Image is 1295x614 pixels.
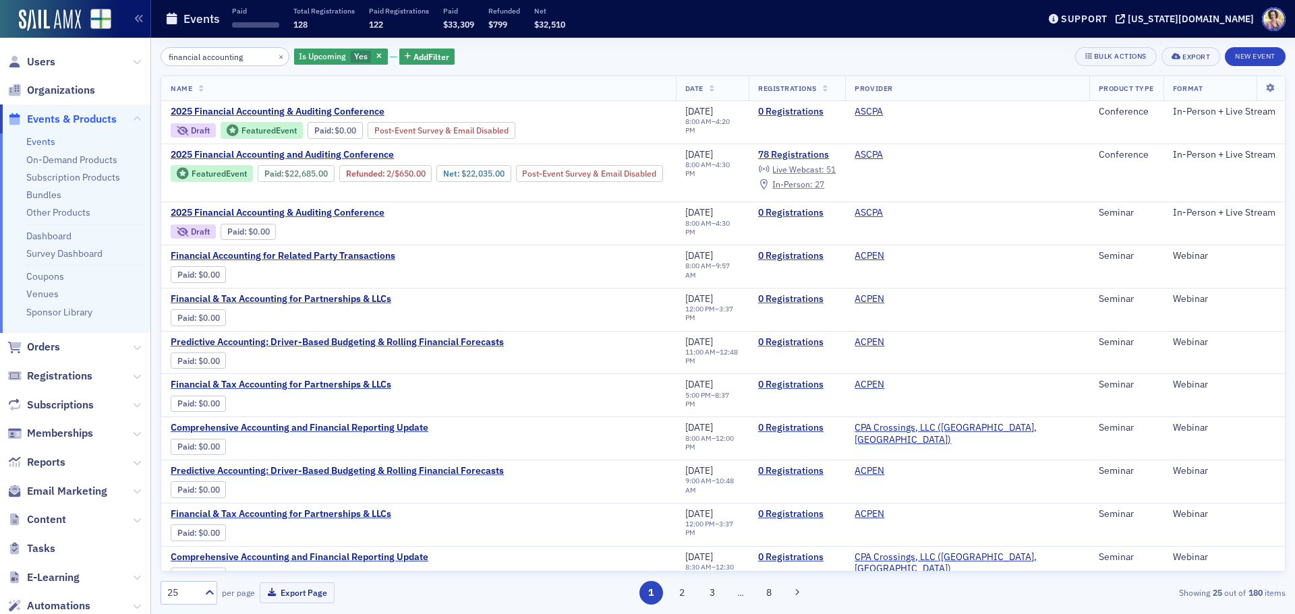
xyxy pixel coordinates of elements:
[685,519,715,528] time: 12:00 PM
[227,226,244,237] a: Paid
[314,125,335,135] span: :
[275,50,287,62] button: ×
[443,6,474,16] p: Paid
[177,356,198,366] span: :
[177,528,198,538] span: :
[685,304,715,313] time: 12:00 PM
[161,47,289,66] input: Search…
[171,207,397,219] a: 2025 Financial Accounting & Auditing Conference
[1099,508,1154,520] div: Seminar
[701,581,724,605] button: 3
[27,112,117,127] span: Events & Products
[758,551,836,563] a: 0 Registrations
[855,293,940,305] span: ACPEN
[855,465,884,477] a: ACPEN
[258,165,335,181] div: Paid: 83 - $2268500
[685,433,734,452] time: 12:00 PM
[1173,106,1275,118] div: In-Person + Live Stream
[171,106,397,118] span: 2025 Financial Accounting & Auditing Conference
[685,476,712,485] time: 9:00 AM
[758,207,836,219] a: 0 Registrations
[443,19,474,30] span: $33,309
[198,571,220,581] span: $0.00
[855,106,940,118] span: ASCPA
[772,164,824,175] span: Live Webcast :
[198,356,220,366] span: $0.00
[221,122,303,139] div: Featured Event
[461,168,505,179] span: $22,035.00
[855,551,1079,575] a: CPA Crossings, LLC ([GEOGRAPHIC_DATA], [GEOGRAPHIC_DATA])
[1225,47,1286,66] button: New Event
[758,465,836,477] a: 0 Registrations
[758,422,836,434] a: 0 Registrations
[171,379,397,391] span: Financial & Tax Accounting for Partnerships & LLCs
[7,484,107,499] a: Email Marketing
[171,396,226,412] div: Paid: 0 - $0
[639,581,663,605] button: 1
[191,228,210,235] div: Draft
[27,455,65,470] span: Reports
[1099,293,1154,305] div: Seminar
[1173,207,1275,219] div: In-Person + Live Stream
[7,340,60,355] a: Orders
[177,313,194,323] a: Paid
[27,398,94,412] span: Subscriptions
[177,485,198,495] span: :
[685,476,734,494] time: 10:48 AM
[7,512,66,527] a: Content
[685,519,733,537] time: 3:37 PM
[1099,551,1154,563] div: Seminar
[685,117,712,126] time: 8:00 AM
[855,207,883,219] a: ASCPA
[685,261,712,270] time: 8:00 AM
[1099,84,1154,93] span: Product Type
[171,551,428,563] span: Comprehensive Accounting and Financial Reporting Update
[855,422,1079,446] span: CPA Crossings, LLC (Rochester, MI)
[685,391,739,408] div: –
[685,262,739,279] div: –
[27,541,55,556] span: Tasks
[27,512,66,527] span: Content
[685,477,739,494] div: –
[241,127,297,134] div: Featured Event
[27,369,92,383] span: Registrations
[27,55,55,69] span: Users
[855,465,940,477] span: ACPEN
[177,441,198,452] span: :
[1061,13,1107,25] div: Support
[1262,7,1286,31] span: Profile
[248,226,270,237] span: $0.00
[26,189,61,201] a: Bundles
[7,541,55,556] a: Tasks
[685,464,713,477] span: [DATE]
[1173,379,1275,391] div: Webinar
[855,336,940,348] span: ACPEN
[1116,14,1259,24] button: [US_STATE][DOMAIN_NAME]
[1161,47,1220,66] button: Export
[685,261,730,279] time: 9:57 AM
[1246,586,1265,598] strong: 180
[855,336,884,348] a: ACPEN
[758,293,836,305] a: 0 Registrations
[1099,149,1154,161] div: Conference
[167,586,197,600] div: 25
[221,224,276,240] div: Paid: 0 - $0
[171,106,625,118] a: 2025 Financial Accounting & Auditing Conference
[171,567,226,584] div: Paid: 0 - $0
[1099,250,1154,262] div: Seminar
[198,398,220,408] span: $0.00
[758,106,836,118] a: 0 Registrations
[685,433,712,443] time: 8:00 AM
[171,508,397,520] span: Financial & Tax Accounting for Partnerships & LLCs
[27,340,60,355] span: Orders
[198,485,220,495] span: $0.00
[171,149,397,161] span: 2025 Financial Accounting and Auditing Conference
[7,398,94,412] a: Subscriptions
[26,206,90,218] a: Other Products
[308,122,363,138] div: Paid: 1 - $0
[855,551,1079,575] span: CPA Crossings, LLC (Rochester, MI)
[758,84,817,93] span: Registrations
[1099,336,1154,348] div: Seminar
[177,398,198,408] span: :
